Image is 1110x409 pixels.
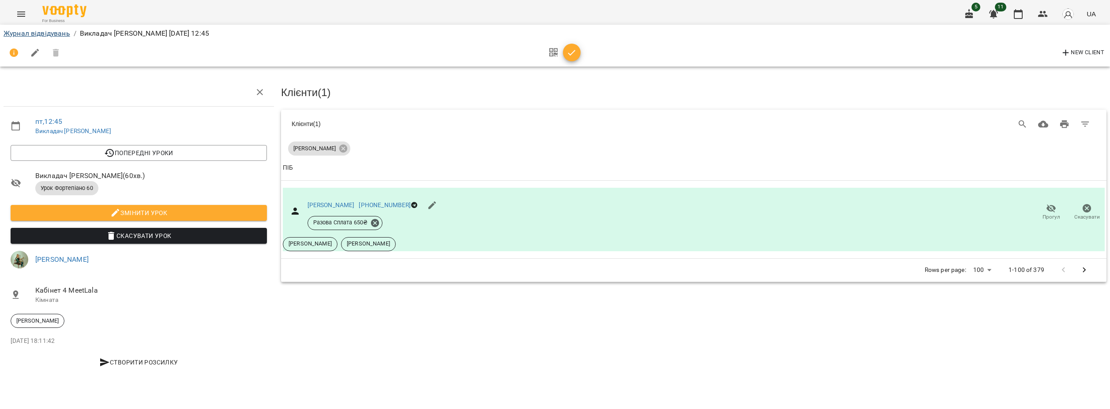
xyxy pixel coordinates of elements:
div: [PERSON_NAME] [288,141,350,156]
span: Прогул [1042,213,1060,221]
button: Фільтр [1075,114,1096,135]
span: Разова Сплата 650 ₴ [308,219,373,227]
img: Voopty Logo [42,4,86,17]
button: Змінити урок [11,205,267,221]
span: [PERSON_NAME] [11,317,64,325]
p: Кімната [35,296,267,305]
span: 5 [971,3,980,11]
p: 1-100 of 379 [1009,266,1044,275]
a: [PHONE_NUMBER] [359,201,411,208]
nav: breadcrumb [4,28,1106,39]
span: New Client [1061,48,1104,58]
button: Прогул [1033,200,1069,225]
button: New Client [1058,46,1106,60]
button: UA [1083,6,1099,22]
p: Rows per page: [925,266,966,275]
span: Викладач [PERSON_NAME] ( 60 хв. ) [35,171,267,181]
div: ПІБ [283,163,293,173]
span: Скасувати Урок [18,231,260,241]
div: 100 [970,264,994,276]
span: Урок Фортепіано 60 [35,184,98,192]
button: Next Page [1074,260,1095,281]
div: [PERSON_NAME] [11,314,64,328]
span: [PERSON_NAME] [283,240,337,248]
span: Скасувати [1074,213,1100,221]
span: [PERSON_NAME] [288,145,341,152]
span: Змінити урок [18,208,260,218]
img: 8bcbaaccf72846abeb86127460cfead2.JPG [11,251,28,268]
span: Кабінет 4 MeetLala [35,285,267,296]
span: Попередні уроки [18,148,260,158]
a: Журнал відвідувань [4,29,70,37]
p: [DATE] 18:11:42 [11,337,267,346]
p: Викладач [PERSON_NAME] [DATE] 12:45 [80,28,209,39]
button: Скасувати Урок [11,228,267,244]
a: [PERSON_NAME] [35,255,89,264]
button: Друк [1054,114,1075,135]
h3: Клієнти ( 1 ) [281,87,1106,98]
div: Sort [283,163,293,173]
img: avatar_s.png [1062,8,1074,20]
button: Попередні уроки [11,145,267,161]
div: Клієнти ( 1 ) [292,119,666,128]
span: UA [1087,9,1096,19]
button: Search [1012,114,1033,135]
button: Створити розсилку [11,354,267,370]
li: / [74,28,76,39]
span: For Business [42,18,86,24]
span: [PERSON_NAME] [341,240,395,248]
div: Table Toolbar [281,110,1106,138]
a: Викладач [PERSON_NAME] [35,127,111,134]
a: пт , 12:45 [35,117,62,126]
div: Разова Сплата 650₴ [307,216,383,230]
span: 11 [995,3,1006,11]
span: ПІБ [283,163,1105,173]
span: Створити розсилку [14,357,263,368]
button: Menu [11,4,32,25]
a: [PERSON_NAME] [307,201,355,208]
button: Завантажити CSV [1033,114,1054,135]
button: Скасувати [1069,200,1105,225]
